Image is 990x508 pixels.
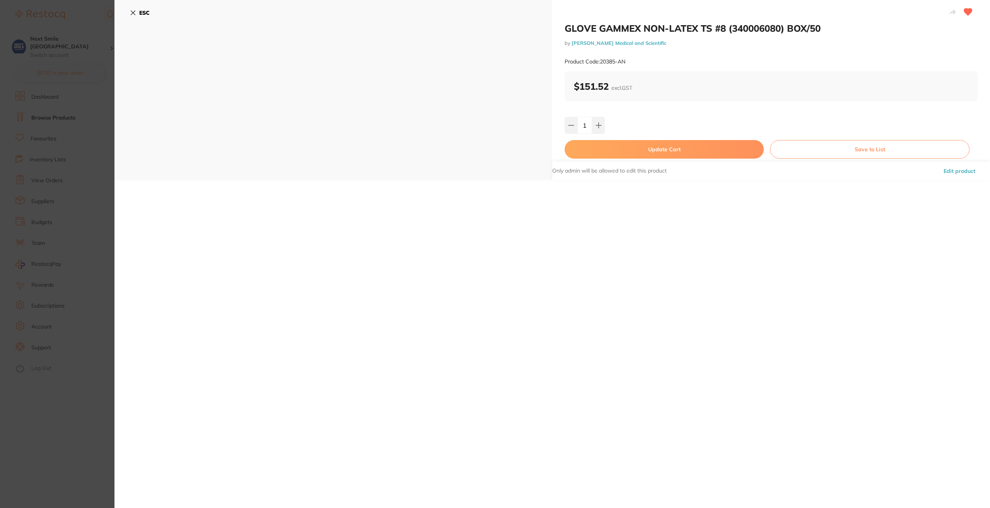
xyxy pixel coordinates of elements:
small: by [565,40,978,46]
small: Product Code: 20385-AN [565,58,625,65]
button: Update Cart [565,140,764,159]
span: excl. GST [611,84,632,91]
h2: GLOVE GAMMEX NON-LATEX TS #8 (340006080) BOX/50 [565,22,978,34]
button: Edit product [941,162,978,180]
button: Save to List [770,140,970,159]
b: $151.52 [574,80,632,92]
b: ESC [139,9,150,16]
a: [PERSON_NAME] Medical and Scientific [572,40,666,46]
p: Only admin will be allowed to edit this product [552,167,667,175]
button: ESC [130,6,150,19]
